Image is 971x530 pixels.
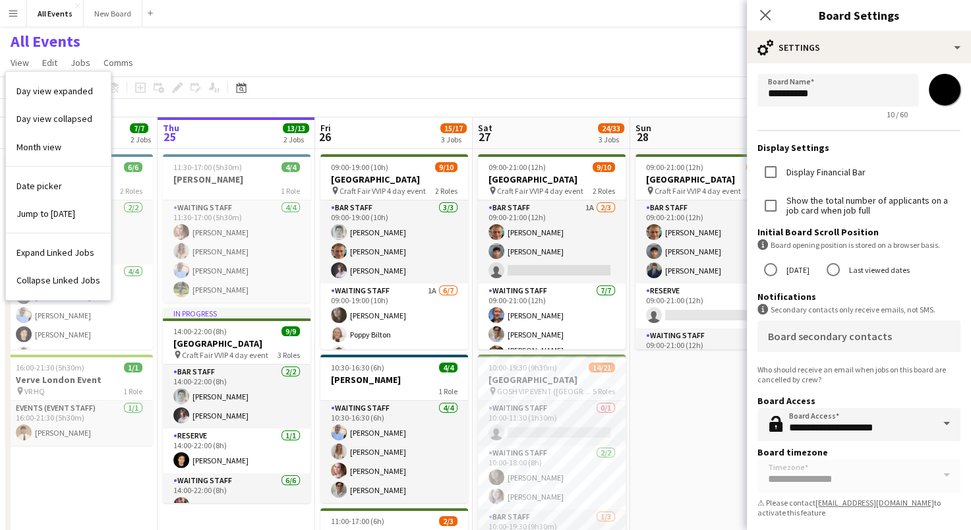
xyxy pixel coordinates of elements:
[163,200,310,303] app-card-role: Waiting Staff4/411:30-17:00 (5h30m)[PERSON_NAME][PERSON_NAME][PERSON_NAME][PERSON_NAME]
[16,208,75,220] span: Jump to [DATE]
[16,85,93,97] span: Day view expanded
[320,401,468,503] app-card-role: Waiting Staff4/410:30-16:30 (6h)[PERSON_NAME][PERSON_NAME][PERSON_NAME][PERSON_NAME]
[5,54,34,71] a: View
[635,173,783,185] h3: [GEOGRAPHIC_DATA]
[5,355,153,446] app-job-card: 16:00-21:30 (5h30m)1/1Verve London Event VR HQ1 RoleEvents (Event Staff)1/116:00-21:30 (5h30m)[PE...
[768,330,892,343] mat-label: Board secondary contacts
[747,7,971,24] h3: Board Settings
[6,133,111,161] a: Month view
[757,239,960,250] div: Board opening position is stored on a browser basis.
[478,374,626,386] h3: [GEOGRAPHIC_DATA]
[339,186,426,196] span: Craft Fair VVIP 4 day event
[478,446,626,510] app-card-role: Waiting Staff2/210:00-18:00 (8h)[PERSON_NAME][PERSON_NAME]
[163,365,310,428] app-card-role: Bar Staff2/214:00-22:00 (8h)[PERSON_NAME][PERSON_NAME]
[478,122,492,134] span: Sat
[163,308,310,318] div: In progress
[163,338,310,349] h3: [GEOGRAPHIC_DATA]
[6,77,111,105] a: Day view expanded
[320,355,468,503] app-job-card: 10:30-16:30 (6h)4/4[PERSON_NAME]1 RoleWaiting Staff4/410:30-16:30 (6h)[PERSON_NAME][PERSON_NAME][...
[439,363,457,372] span: 4/4
[163,308,310,503] app-job-card: In progress14:00-22:00 (8h)9/9[GEOGRAPHIC_DATA] Craft Fair VVIP 4 day event3 RolesBar Staff2/214:...
[635,328,783,492] app-card-role: Waiting Staff7/709:00-21:00 (12h)
[161,129,179,144] span: 25
[6,172,111,200] a: Date picker
[488,162,546,172] span: 09:00-21:00 (12h)
[98,54,138,71] a: Comms
[37,54,63,71] a: Edit
[746,162,773,172] span: 10/11
[635,122,651,134] span: Sun
[16,363,84,372] span: 16:00-21:30 (5h30m)
[281,186,300,196] span: 1 Role
[6,266,111,294] a: Collapse Linked Jobs
[16,247,94,258] span: Expand Linked Jobs
[784,260,809,280] label: [DATE]
[320,374,468,386] h3: [PERSON_NAME]
[478,173,626,185] h3: [GEOGRAPHIC_DATA]
[6,105,111,132] a: Day view collapsed
[283,134,309,144] div: 2 Jobs
[283,123,309,133] span: 13/13
[320,283,468,443] app-card-role: Waiting Staff1A6/709:00-19:00 (10h)[PERSON_NAME]Poppy Bilton[PERSON_NAME]
[784,196,960,216] label: Show the total number of applicants on a job card when job full
[757,291,960,303] h3: Notifications
[163,428,310,473] app-card-role: Reserve1/114:00-22:00 (8h)[PERSON_NAME]
[478,283,626,447] app-card-role: Waiting Staff7/709:00-21:00 (12h)[PERSON_NAME][PERSON_NAME][PERSON_NAME] ([PERSON_NAME]
[65,54,96,71] a: Jobs
[318,129,331,144] span: 26
[441,134,466,144] div: 3 Jobs
[784,167,866,177] label: Display Financial Bar
[747,32,971,63] div: Settings
[163,154,310,303] app-job-card: 11:30-17:00 (5h30m)4/4[PERSON_NAME]1 RoleWaiting Staff4/411:30-17:00 (5h30m)[PERSON_NAME][PERSON_...
[478,154,626,349] app-job-card: 09:00-21:00 (12h)9/10[GEOGRAPHIC_DATA] Craft Fair VVIP 4 day event2 RolesBar Staff1A2/309:00-21:0...
[27,1,84,26] button: All Events
[439,516,457,526] span: 2/3
[497,386,593,396] span: GOSH VIP EVENT ([GEOGRAPHIC_DATA][PERSON_NAME])
[5,374,153,386] h3: Verve London Event
[163,173,310,185] h3: [PERSON_NAME]
[320,154,468,349] div: 09:00-19:00 (10h)9/10[GEOGRAPHIC_DATA] Craft Fair VVIP 4 day event2 RolesBar Staff3/309:00-19:00 ...
[5,264,153,367] app-card-role: Waiting Staff4/411:30-17:30 (6h)[PERSON_NAME][PERSON_NAME][PERSON_NAME][PERSON_NAME]
[815,498,934,508] a: [EMAIL_ADDRESS][DOMAIN_NAME]
[42,57,57,69] span: Edit
[635,154,783,349] app-job-card: 09:00-21:00 (12h)10/11[GEOGRAPHIC_DATA] Craft Fair VVIP 4 day event3 RolesBar Staff3/309:00-21:00...
[6,200,111,227] a: Jump to today
[593,386,615,396] span: 5 Roles
[3,129,22,144] span: 24
[5,401,153,446] app-card-role: Events (Event Staff)1/116:00-21:30 (5h30m)[PERSON_NAME]
[440,123,467,133] span: 15/17
[320,200,468,283] app-card-role: Bar Staff3/309:00-19:00 (10h)[PERSON_NAME][PERSON_NAME][PERSON_NAME]
[84,1,142,26] button: New Board
[103,57,133,69] span: Comms
[120,186,142,196] span: 2 Roles
[757,395,960,407] h3: Board Access
[757,498,960,517] div: ⚠ Please contact to activate this feature
[646,162,703,172] span: 09:00-21:00 (12h)
[476,129,492,144] span: 27
[182,350,268,360] span: Craft Fair VVIP 4 day event
[163,122,179,134] span: Thu
[16,180,62,192] span: Date picker
[589,363,615,372] span: 14/21
[124,162,142,172] span: 6/6
[130,123,148,133] span: 7/7
[278,350,300,360] span: 3 Roles
[757,304,960,315] div: Secondary contacts only receive emails, not SMS.
[497,186,583,196] span: Craft Fair VVIP 4 day event
[757,226,960,238] h3: Initial Board Scroll Position
[331,162,388,172] span: 09:00-19:00 (10h)
[593,186,615,196] span: 2 Roles
[593,162,615,172] span: 9/10
[11,32,80,51] h1: All Events
[478,401,626,446] app-card-role: Waiting Staff0/110:00-11:30 (1h30m)
[281,162,300,172] span: 4/4
[71,57,90,69] span: Jobs
[16,113,92,125] span: Day view collapsed
[16,141,61,153] span: Month view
